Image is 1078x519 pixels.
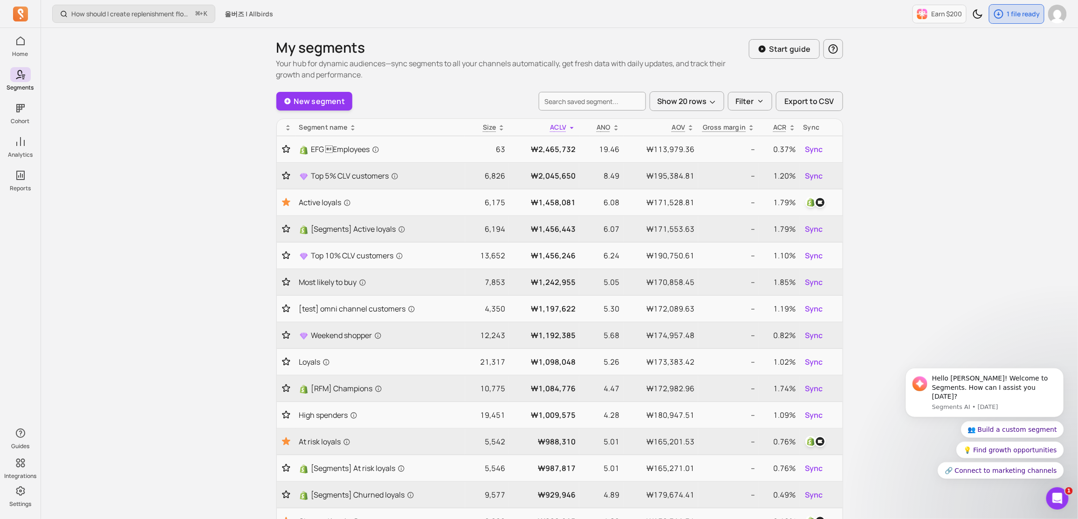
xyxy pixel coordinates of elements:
p: ₩172,089.63 [627,303,695,314]
p: ₩172,982.96 [627,383,695,394]
button: Toggle dark mode [968,5,987,23]
span: Sync [805,170,823,181]
p: Segments [7,84,34,91]
span: Sync [805,383,823,394]
a: High spenders [299,409,461,421]
p: 1.02% [762,356,796,367]
a: Weekend shopper [299,330,461,341]
p: Analytics [8,151,33,159]
button: Toggle favorite [281,197,292,208]
p: 19.46 [583,144,619,155]
p: How should I create replenishment flows? [71,9,192,19]
img: Shopify [299,145,309,155]
p: 4.28 [583,409,619,421]
p: ₩165,201.53 [627,436,695,447]
p: -- [702,303,755,314]
p: -- [702,170,755,181]
img: avatar [1048,5,1067,23]
p: 0.76% [762,436,796,447]
a: [test] omni channel customers [299,303,461,314]
p: 5,546 [469,463,505,474]
button: Toggle favorite [281,171,292,180]
p: 5.30 [583,303,619,314]
p: -- [702,409,755,421]
p: ₩174,957.48 [627,330,695,341]
p: ₩165,271.01 [627,463,695,474]
p: -- [702,489,755,500]
p: 4,350 [469,303,505,314]
iframe: Intercom notifications message [892,306,1078,494]
p: 6,826 [469,170,505,181]
p: ₩1,197,622 [513,303,576,314]
button: Toggle favorite [281,145,292,154]
button: Sync [803,221,825,236]
span: 올버즈 | Allbirds [225,9,273,19]
p: 5.26 [583,356,619,367]
button: Filter [728,92,772,111]
img: shopify_customer_tag [805,436,817,447]
span: High spenders [299,409,357,421]
p: ₩179,674.41 [627,489,695,500]
p: 0.37% [762,144,796,155]
button: 올버즈 | Allbirds [219,6,279,22]
p: -- [702,197,755,208]
iframe: Intercom live chat [1046,487,1069,510]
p: 6,175 [469,197,505,208]
span: Sync [805,144,823,155]
p: 5.01 [583,436,619,447]
p: 4.47 [583,383,619,394]
p: ₩173,383.42 [627,356,695,367]
p: 5.68 [583,330,619,341]
p: Earn $200 [932,9,962,19]
p: ₩113,979.36 [627,144,695,155]
p: 1.85% [762,277,796,288]
button: Sync [803,248,825,263]
span: Loyals [299,356,330,367]
span: Top 10% CLV customers [311,250,403,261]
p: -- [702,330,755,341]
a: Loyals [299,356,461,367]
p: 13,652 [469,250,505,261]
img: klaviyo [815,436,826,447]
a: Active loyals [299,197,461,208]
p: -- [702,277,755,288]
a: At risk loyals [299,436,461,447]
p: 1.10% [762,250,796,261]
span: EFG Employees [311,144,379,155]
span: Weekend shopper [311,330,382,341]
button: Toggle favorite [281,384,292,393]
a: Shopify[Segments] At risk loyals [299,463,461,474]
button: Toggle favorite [281,464,292,473]
button: Start guide [749,39,820,59]
button: Sync [803,461,825,476]
p: ₩1,084,776 [513,383,576,394]
span: [Segments] Churned loyals [311,489,414,500]
a: Shopify[RFM] Champions [299,383,461,394]
p: -- [702,383,755,394]
p: ₩1,456,443 [513,223,576,235]
span: Most likely to buy [299,277,366,288]
p: Gross margin [703,123,746,132]
p: 8.49 [583,170,619,181]
p: ₩170,858.45 [627,277,695,288]
span: Sync [805,277,823,288]
button: Toggle favorite [281,410,292,420]
span: ANO [597,123,611,131]
p: ₩1,458,081 [513,197,576,208]
button: Toggle favorite [281,331,292,340]
p: 1 file ready [1007,9,1040,19]
button: shopify_customer_tagklaviyo [803,434,828,449]
p: 1.19% [762,303,796,314]
button: Toggle favorite [281,277,292,287]
img: Shopify [299,225,309,235]
h1: My segments [276,39,749,56]
p: ₩929,946 [513,489,576,500]
p: -- [702,356,755,367]
p: ₩171,528.81 [627,197,695,208]
button: Sync [803,301,825,316]
p: ACR [773,123,787,132]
